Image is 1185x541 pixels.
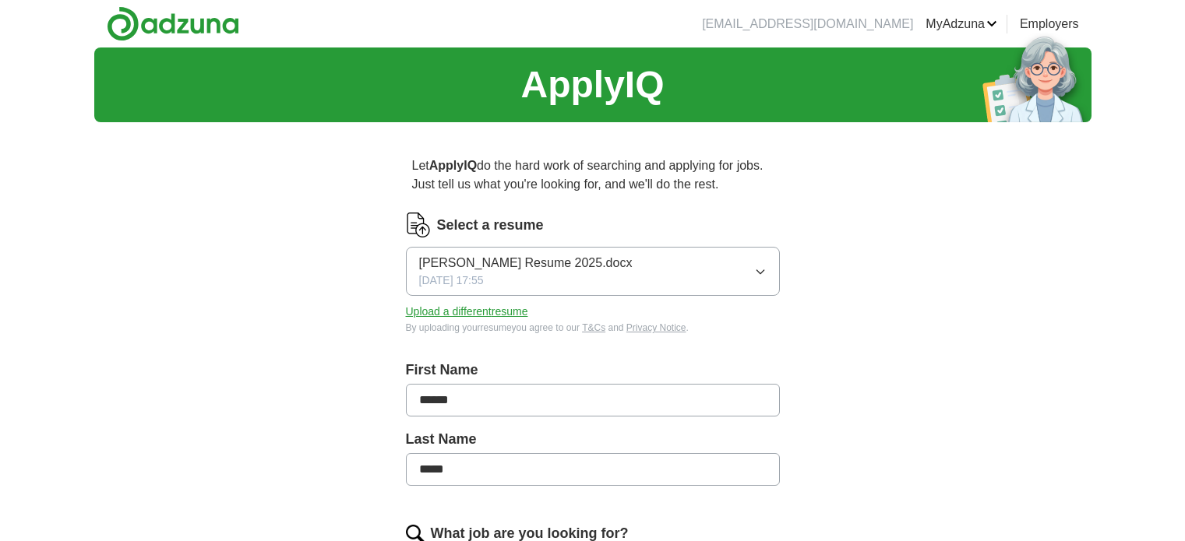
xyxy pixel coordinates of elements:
a: Employers [1020,15,1079,33]
span: [DATE] 17:55 [419,272,484,289]
label: Last Name [406,429,780,450]
a: MyAdzuna [926,15,997,33]
div: By uploading your resume you agree to our and . [406,321,780,335]
h1: ApplyIQ [520,57,664,113]
img: Adzuna logo [107,6,239,41]
label: Select a resume [437,215,544,236]
img: CV Icon [406,213,431,237]
p: Let do the hard work of searching and applying for jobs. Just tell us what you're looking for, an... [406,150,780,200]
a: Privacy Notice [626,322,686,333]
span: [PERSON_NAME] Resume 2025.docx [419,254,633,272]
button: Upload a differentresume [406,304,528,320]
button: [PERSON_NAME] Resume 2025.docx[DATE] 17:55 [406,247,780,296]
li: [EMAIL_ADDRESS][DOMAIN_NAME] [702,15,913,33]
a: T&Cs [582,322,605,333]
strong: ApplyIQ [429,159,477,172]
label: First Name [406,360,780,381]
